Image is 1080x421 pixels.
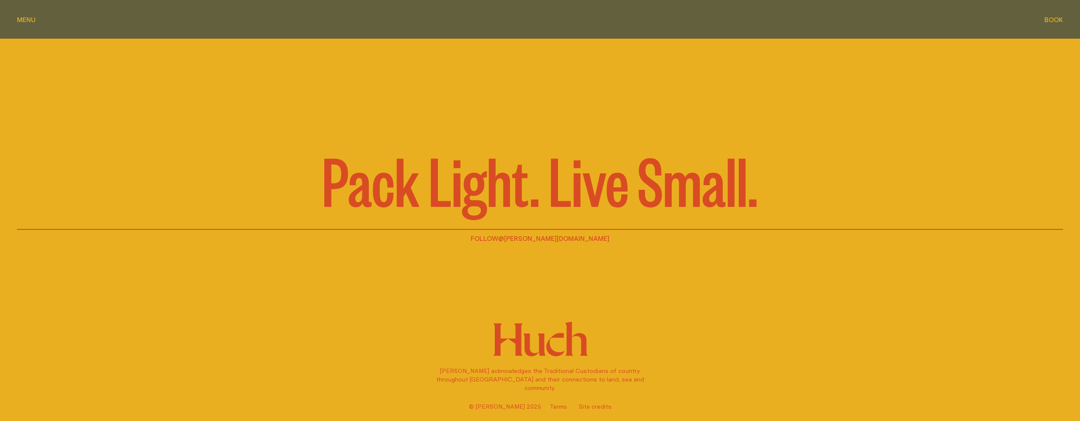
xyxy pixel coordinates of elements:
button: show menu [17,15,36,25]
p: Pack Light. Live Small. [322,145,758,213]
p: [PERSON_NAME] acknowledges the Traditional Custodians of country throughout [GEOGRAPHIC_DATA] and... [432,367,649,392]
a: Site credits [579,402,612,411]
span: Book [1044,17,1063,23]
span: © [PERSON_NAME] 2025 [469,402,541,411]
button: show booking tray [1044,15,1063,25]
span: Menu [17,17,36,23]
p: Follow [17,233,1063,243]
a: @[PERSON_NAME][DOMAIN_NAME] [498,234,609,243]
a: Terms [550,402,567,411]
